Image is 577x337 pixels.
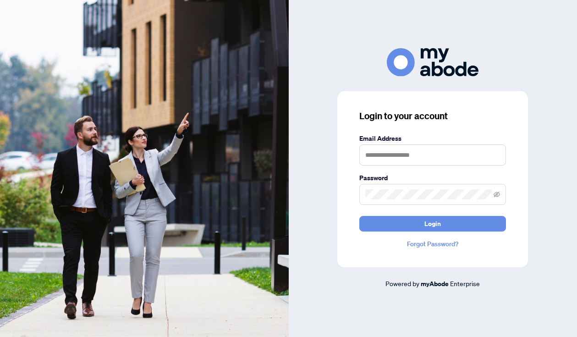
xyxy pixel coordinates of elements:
[450,279,480,287] span: Enterprise
[387,48,478,76] img: ma-logo
[359,239,506,249] a: Forgot Password?
[359,133,506,144] label: Email Address
[359,173,506,183] label: Password
[359,110,506,122] h3: Login to your account
[424,216,441,231] span: Login
[385,279,419,287] span: Powered by
[359,216,506,232] button: Login
[494,191,500,198] span: eye-invisible
[421,279,449,289] a: myAbode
